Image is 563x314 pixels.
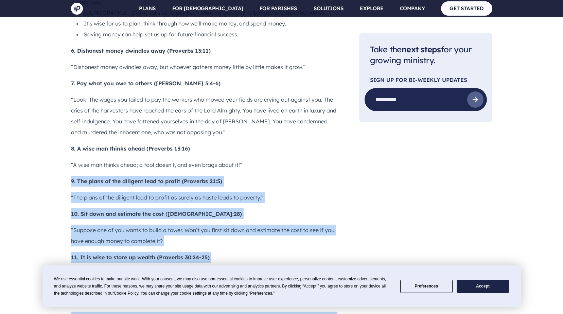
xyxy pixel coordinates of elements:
[76,29,337,40] li: Saving money can help set us up for future financial success.
[71,210,242,217] b: 10. Sit down and estimate the cost ([DEMOGRAPHIC_DATA]:28)
[71,225,337,246] p: “Suppose one of you wants to build a tower. Won’t you first sit down and estimate the cost to see...
[114,291,138,296] span: Cookie Policy
[457,280,509,293] button: Accept
[42,265,521,307] div: Cookie Consent Prompt
[71,192,337,203] p: “The plans of the diligent lead to profit as surely as haste leads to poverty.”
[71,47,211,54] b: 6. Dishonest money dwindles away (Proverbs 13:11)
[71,159,337,170] p: “A wise man thinks ahead; a fool doesn’t, and even brags about it!”
[71,254,210,261] b: 11. It is wise to store up wealth (Proverbs 30:24-25)
[71,62,337,72] p: “Dishonest money dwindles away, but whoever gathers money little by little makes it grow.”
[402,44,441,54] span: next steps
[441,1,492,15] a: GET STARTED
[400,280,453,293] button: Preferences
[71,178,222,185] b: 9. The plans of the diligent lead to profit (Proverbs 21:5)
[71,80,221,87] b: 7. Pay what you owe to others ([PERSON_NAME] 5:4-6)
[370,44,472,66] span: Take the for your growing ministry.
[370,77,481,83] p: SIGN UP FOR Bi-Weekly Updates
[71,145,190,152] b: 8. A wise man thinks ahead (Proverbs 13:16)
[71,94,337,138] p: “Look! The wages you failed to pay the workers who mowed your fields are crying out against you. ...
[76,18,337,29] li: It’s wise for us to plan, think through how we’ll make money, and spend money.
[54,276,392,297] div: We use essential cookies to make our site work. With your consent, we may also use non-essential ...
[250,291,272,296] span: Preferences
